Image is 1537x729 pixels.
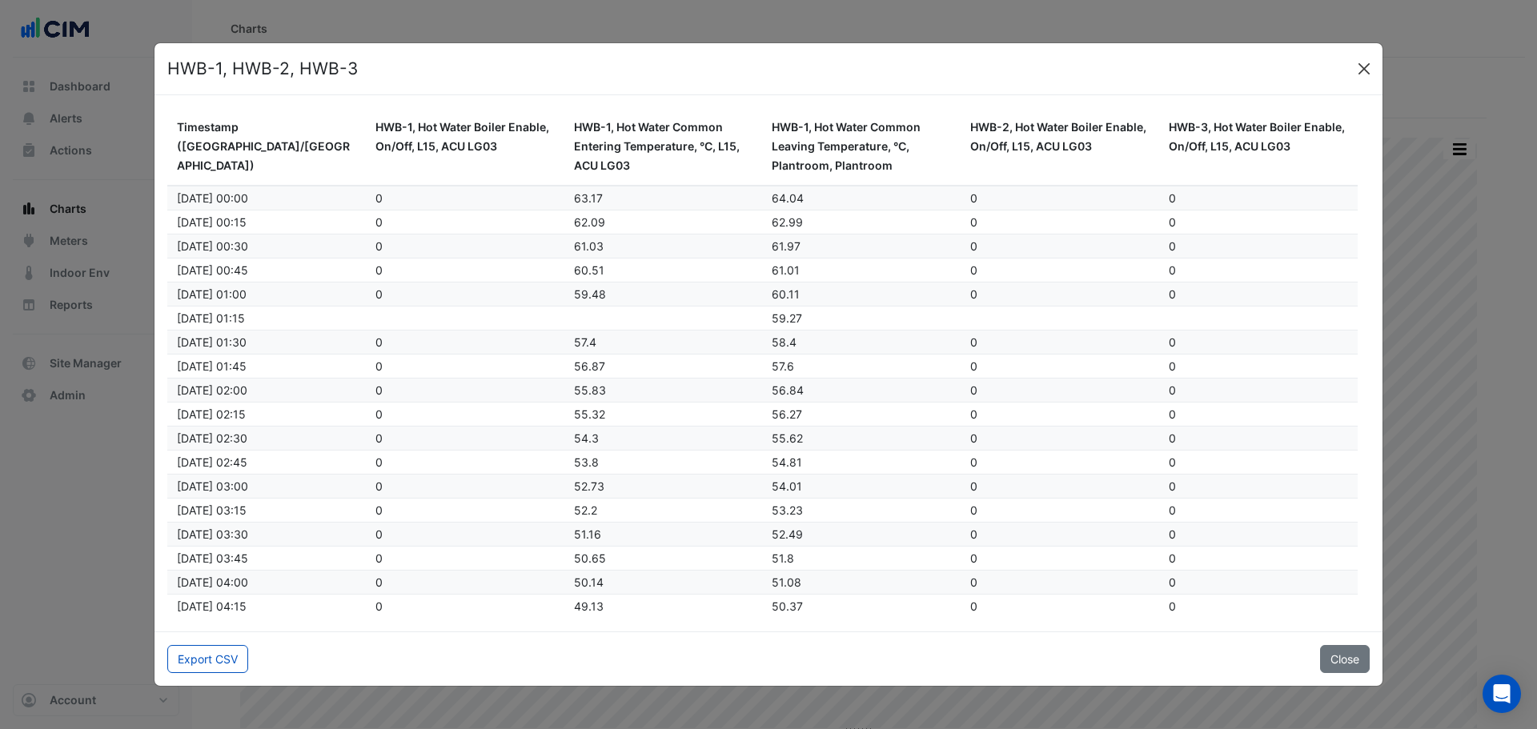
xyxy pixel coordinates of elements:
[177,407,246,421] span: 01/08/2024 02:15
[375,479,383,493] span: 0
[375,575,383,589] span: 0
[772,479,802,493] span: 54.01
[375,527,383,541] span: 0
[970,287,977,301] span: 0
[772,551,794,565] span: 51.8
[1169,239,1176,253] span: 0
[574,215,605,229] span: 62.09
[574,407,605,421] span: 55.32
[970,599,977,613] span: 0
[574,599,604,613] span: 49.13
[574,335,596,349] span: 57.4
[772,335,797,349] span: 58.4
[1169,575,1176,589] span: 0
[1169,503,1176,517] span: 0
[574,359,605,373] span: 56.87
[177,215,247,229] span: 01/08/2024 00:15
[1169,431,1176,445] span: 0
[1169,359,1176,373] span: 0
[574,263,604,277] span: 60.51
[772,215,803,229] span: 62.99
[375,407,383,421] span: 0
[970,263,977,277] span: 0
[772,359,794,373] span: 57.6
[177,503,247,517] span: 01/08/2024 03:15
[375,455,383,469] span: 0
[1169,407,1176,421] span: 0
[167,56,358,82] h4: HWB-1, HWB-2, HWB-3
[177,287,247,301] span: 01/08/2024 01:00
[574,120,740,172] span: HWB-1, Hot Water Common Entering Temperature, °C, L15, ACU LG03
[970,455,977,469] span: 0
[772,383,804,397] span: 56.84
[375,431,383,445] span: 0
[574,527,601,541] span: 51.16
[177,455,247,469] span: 01/08/2024 02:45
[970,503,977,517] span: 0
[177,120,350,172] span: Timestamp ([GEOGRAPHIC_DATA]/[GEOGRAPHIC_DATA])
[1169,191,1176,205] span: 0
[772,527,803,541] span: 52.49
[574,575,604,589] span: 50.14
[970,551,977,565] span: 0
[772,263,800,277] span: 61.01
[772,311,802,325] span: 59.27
[564,108,763,186] datatable-header-cell: HWB-1, Hot Water Common Entering Temperature, °C, L15, ACU LG03
[177,191,248,205] span: 01/08/2024 00:00
[375,287,383,301] span: 0
[375,191,383,205] span: 0
[375,599,383,613] span: 0
[177,335,247,349] span: 01/08/2024 01:30
[177,479,248,493] span: 01/08/2024 03:00
[970,120,1146,153] span: HWB-2, Hot Water Boiler Enable, On/Off, L15, ACU LG03
[772,599,803,613] span: 50.37
[1483,675,1521,713] div: Open Intercom Messenger
[574,239,604,253] span: 61.03
[970,215,977,229] span: 0
[177,359,247,373] span: 01/08/2024 01:45
[375,551,383,565] span: 0
[1320,645,1370,673] button: Close
[1169,120,1345,153] span: HWB-3, Hot Water Boiler Enable, On/Off, L15, ACU LG03
[1169,263,1176,277] span: 0
[375,503,383,517] span: 0
[970,359,977,373] span: 0
[167,108,366,186] datatable-header-cell: Timestamp (Australia/Melbourne)
[1169,551,1176,565] span: 0
[1169,383,1176,397] span: 0
[772,575,801,589] span: 51.08
[772,239,801,253] span: 61.97
[375,359,383,373] span: 0
[970,431,977,445] span: 0
[970,239,977,253] span: 0
[970,335,977,349] span: 0
[772,431,803,445] span: 55.62
[177,239,248,253] span: 01/08/2024 00:30
[970,479,977,493] span: 0
[1169,479,1176,493] span: 0
[970,575,977,589] span: 0
[574,287,606,301] span: 59.48
[1169,287,1176,301] span: 0
[177,383,247,397] span: 01/08/2024 02:00
[574,551,606,565] span: 50.65
[375,383,383,397] span: 0
[177,431,247,445] span: 01/08/2024 02:30
[961,108,1159,186] datatable-header-cell: HWB-2, Hot Water Boiler Enable, On/Off, L15, ACU LG03
[772,191,804,205] span: 64.04
[366,108,564,186] datatable-header-cell: HWB-1, Hot Water Boiler Enable, On/Off, L15, ACU LG03
[970,383,977,397] span: 0
[177,551,248,565] span: 01/08/2024 03:45
[772,503,803,517] span: 53.23
[167,645,248,673] button: Export CSV
[177,599,247,613] span: 01/08/2024 04:15
[772,407,802,421] span: 56.27
[1169,215,1176,229] span: 0
[970,527,977,541] span: 0
[574,191,603,205] span: 63.17
[574,383,606,397] span: 55.83
[1169,335,1176,349] span: 0
[177,527,248,541] span: 01/08/2024 03:30
[375,335,383,349] span: 0
[177,311,245,325] span: 01/08/2024 01:15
